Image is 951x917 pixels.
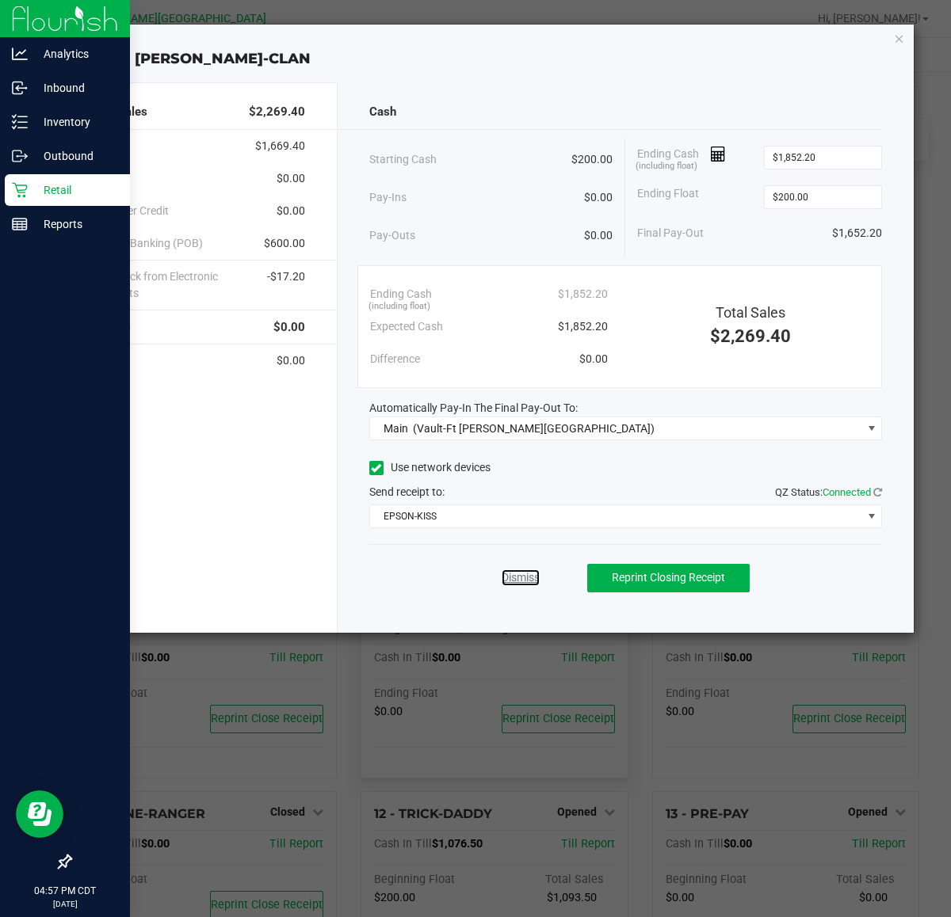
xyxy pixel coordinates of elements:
span: $0.00 [584,189,613,206]
inline-svg: Inventory [12,114,28,130]
span: $0.00 [584,227,613,244]
inline-svg: Analytics [12,46,28,62]
span: (including float) [636,160,697,173]
span: Cash [369,103,396,121]
p: Retail [28,181,123,200]
iframe: Resource center [16,790,63,838]
span: Ending Cash [637,146,726,169]
span: Pay-Outs [369,227,415,244]
span: $1,852.20 [558,318,608,335]
p: 04:57 PM CDT [7,884,123,898]
span: Ending Float [637,185,699,209]
inline-svg: Reports [12,216,28,232]
span: Cash Back from Electronic Payments [89,268,267,302]
p: Reports [28,215,123,234]
span: $600.00 [264,235,305,252]
span: EPSON-KISS [370,505,862,527]
span: Ending Cash [370,286,432,302]
p: [DATE] [7,898,123,910]
p: Outbound [28,146,123,166]
span: -$17.20 [267,268,305,302]
span: Pay-Ins [369,189,407,206]
span: Connected [823,486,871,498]
span: $1,669.40 [255,138,305,154]
span: Reprint Closing Receipt [612,571,725,584]
a: Dismiss [502,569,540,586]
inline-svg: Outbound [12,148,28,164]
span: Automatically Pay-In The Final Pay-Out To: [369,401,578,414]
span: Starting Cash [369,151,437,168]
p: Inbound [28,78,123,97]
span: Final Pay-Out [637,225,704,242]
span: $2,269.40 [710,326,791,346]
span: $200.00 [571,151,613,168]
button: Reprint Closing Receipt [587,564,750,592]
span: Send receipt to: [369,485,445,498]
span: Point of Banking (POB) [89,235,203,252]
span: (including float) [369,300,430,314]
span: $0.00 [277,170,305,187]
p: Analytics [28,44,123,63]
label: Use network devices [369,459,491,476]
span: (Vault-Ft [PERSON_NAME][GEOGRAPHIC_DATA]) [413,422,655,435]
span: Main [384,422,408,435]
inline-svg: Retail [12,182,28,198]
span: $0.00 [273,318,305,337]
span: $1,852.20 [558,286,608,302]
span: $1,652.20 [832,225,882,242]
span: $0.00 [277,352,305,369]
span: $0.00 [277,203,305,219]
span: Difference [370,351,420,367]
span: Total Sales [716,304,785,321]
p: Inventory [28,112,123,131]
span: $0.00 [579,351,608,367]
div: Returns [89,310,305,344]
span: $2,269.40 [249,103,305,121]
span: QZ Status: [775,486,882,498]
div: Close [PERSON_NAME]-CLAN [49,48,915,70]
span: Expected Cash [370,318,443,335]
inline-svg: Inbound [12,80,28,96]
